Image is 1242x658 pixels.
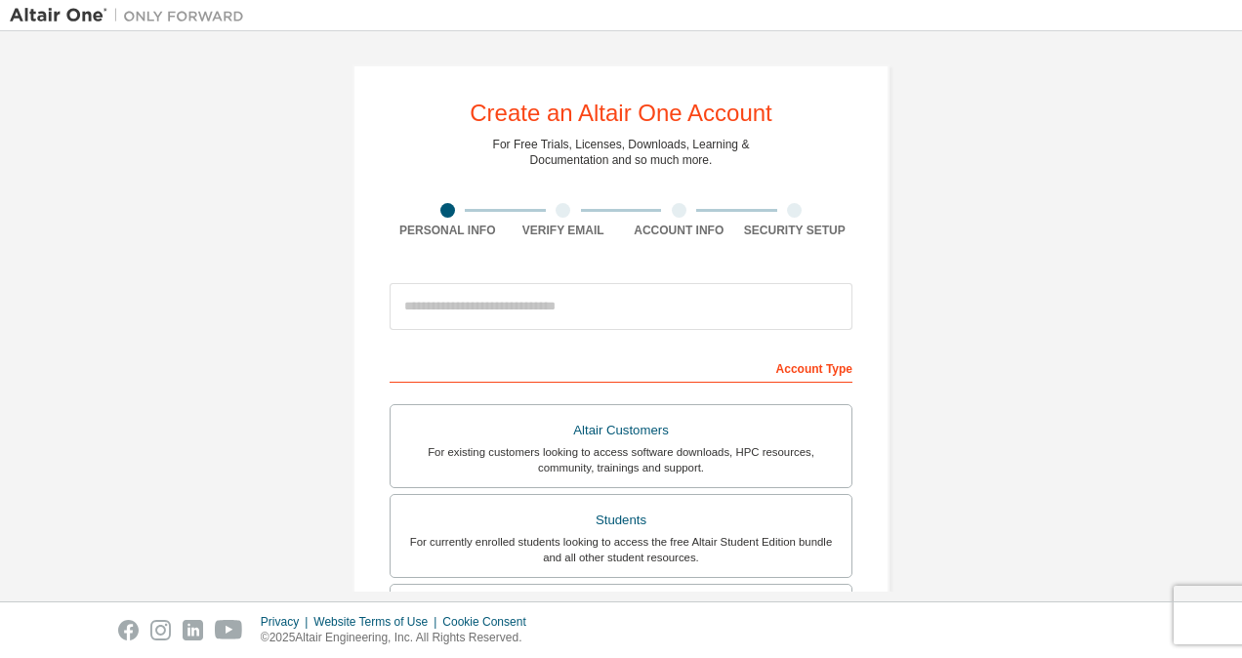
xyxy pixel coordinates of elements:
div: For existing customers looking to access software downloads, HPC resources, community, trainings ... [402,444,840,475]
div: Website Terms of Use [313,614,442,630]
div: Personal Info [390,223,506,238]
p: © 2025 Altair Engineering, Inc. All Rights Reserved. [261,630,538,646]
img: facebook.svg [118,620,139,640]
img: instagram.svg [150,620,171,640]
img: linkedin.svg [183,620,203,640]
div: For currently enrolled students looking to access the free Altair Student Edition bundle and all ... [402,534,840,565]
div: Students [402,507,840,534]
img: youtube.svg [215,620,243,640]
div: Create an Altair One Account [470,102,772,125]
div: Altair Customers [402,417,840,444]
div: For Free Trials, Licenses, Downloads, Learning & Documentation and so much more. [493,137,750,168]
div: Privacy [261,614,313,630]
img: Altair One [10,6,254,25]
div: Account Type [390,351,852,383]
div: Account Info [621,223,737,238]
div: Verify Email [506,223,622,238]
div: Cookie Consent [442,614,537,630]
div: Security Setup [737,223,853,238]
